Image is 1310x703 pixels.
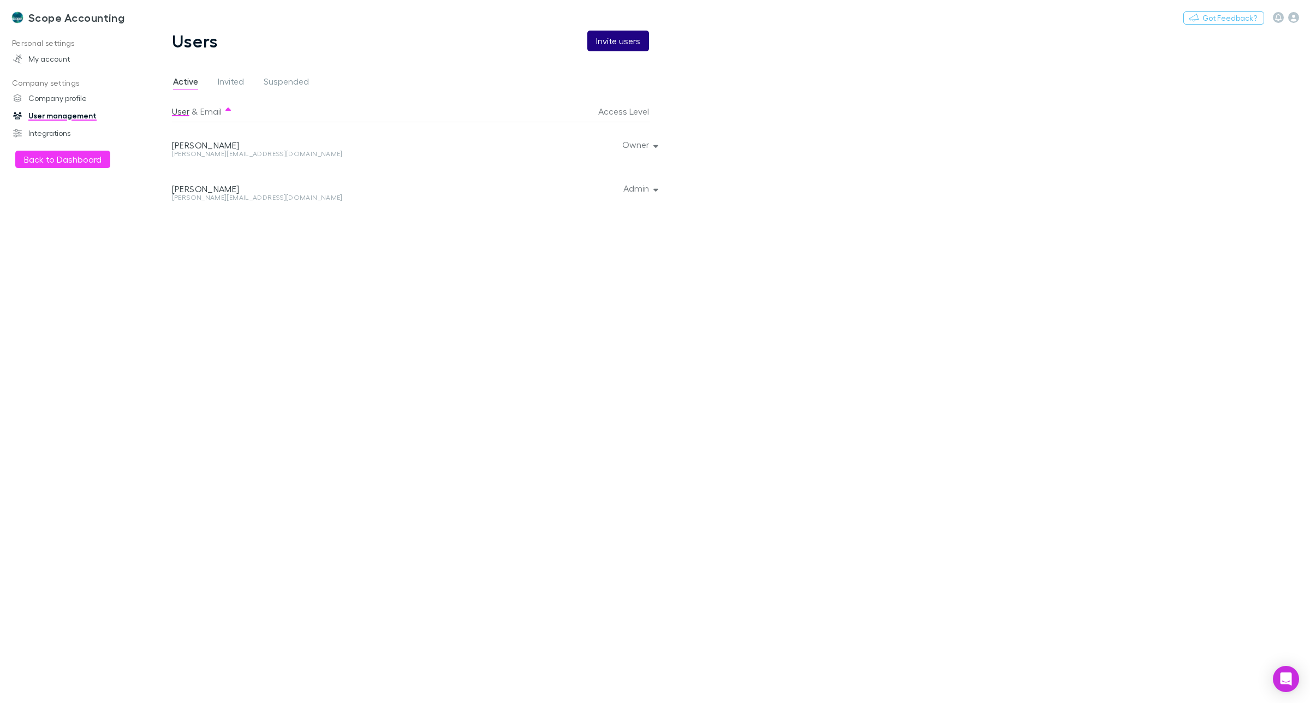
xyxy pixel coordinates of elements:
[172,100,474,122] div: &
[2,90,154,107] a: Company profile
[587,31,649,51] button: Invite users
[218,76,244,90] span: Invited
[2,107,154,124] a: User management
[11,11,24,24] img: Scope Accounting's Logo
[1273,666,1299,692] div: Open Intercom Messenger
[172,100,189,122] button: User
[172,194,474,201] div: [PERSON_NAME][EMAIL_ADDRESS][DOMAIN_NAME]
[2,76,154,90] p: Company settings
[172,151,474,157] div: [PERSON_NAME][EMAIL_ADDRESS][DOMAIN_NAME]
[614,137,665,152] button: Owner
[15,151,110,168] button: Back to Dashboard
[172,31,218,51] h1: Users
[2,37,154,50] p: Personal settings
[28,11,124,24] h3: Scope Accounting
[2,124,154,142] a: Integrations
[173,76,198,90] span: Active
[1183,11,1264,25] button: Got Feedback?
[172,140,474,151] div: [PERSON_NAME]
[4,4,131,31] a: Scope Accounting
[172,183,474,194] div: [PERSON_NAME]
[2,50,154,68] a: My account
[598,100,662,122] button: Access Level
[615,181,665,196] button: Admin
[264,76,309,90] span: Suspended
[200,100,222,122] button: Email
